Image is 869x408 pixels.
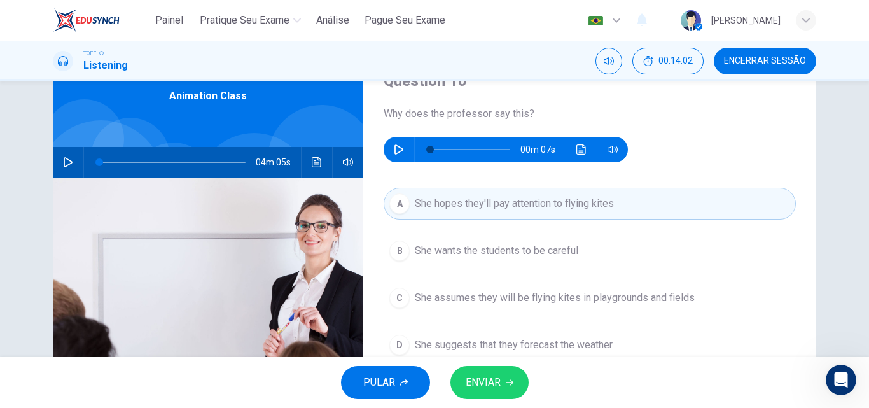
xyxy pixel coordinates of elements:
div: [PERSON_NAME] [711,13,781,28]
div: Sure thing! EduSynch typically replies in under 15m. [10,56,209,96]
div: [PERSON_NAME] • 28m ago [20,249,128,257]
div: B [389,241,410,261]
div: Silenciar [595,48,622,74]
button: Análise [311,9,354,32]
a: EduSynch logo [53,8,149,33]
img: pt [588,16,604,25]
img: Profile image for Katherine [38,108,51,121]
div: Katherine says… [10,206,244,269]
span: Encerrar Sessão [724,56,806,66]
div: Close [223,5,246,28]
button: BShe wants the students to be careful [384,235,796,267]
button: Emoji picker [20,300,30,311]
span: 04m 05s [256,147,301,178]
div: D [389,335,410,355]
div: I will check your account right now. Please give me a few minutes [20,172,198,197]
button: ENVIAR [450,366,529,399]
button: Clique para ver a transcrição do áudio [307,147,327,178]
button: Pratique seu exame [195,9,306,32]
span: She suggests that they forecast the weather [415,337,613,353]
h1: [PERSON_NAME] [62,6,144,16]
div: Millena says… [10,269,244,313]
span: She assumes they will be flying kites in playgrounds and fields [415,290,695,306]
div: Thanks [192,269,244,297]
b: [PERSON_NAME] [55,110,126,119]
div: A [389,193,410,214]
iframe: Intercom live chat [826,365,856,395]
span: 00:14:02 [658,56,693,66]
button: Send a message… [218,295,239,316]
h1: Listening [83,58,128,73]
button: go back [8,5,32,29]
button: Pague Seu Exame [359,9,450,32]
button: 00:14:02 [632,48,704,74]
button: PULAR [341,366,430,399]
span: PULAR [363,374,395,391]
span: Painel [155,13,183,28]
span: Why does the professor say this? [384,106,796,122]
button: AShe hopes they'll pay attention to flying kites [384,188,796,220]
textarea: Message… [11,274,244,295]
button: Encerrar Sessão [714,48,816,74]
div: C [389,288,410,308]
span: Análise [316,13,349,28]
button: CShe assumes they will be flying kites in playgrounds and fields [384,282,796,314]
div: Katherine says… [10,136,244,165]
button: Painel [149,9,190,32]
button: Start recording [81,300,91,311]
span: She hopes they'll pay attention to flying kites [415,196,614,211]
button: Gif picker [40,300,50,311]
div: I will check your account right now. Please give me a few minutes [10,164,209,204]
button: Clique para ver a transcrição do áudio [571,137,592,162]
p: Active [62,16,87,29]
div: Sure thing! EduSynch typically replies in under 15m. [20,64,198,88]
img: EduSynch logo [53,8,120,33]
div: Hi [PERSON_NAME] [10,136,116,164]
div: joined the conversation [55,109,217,120]
img: Profile picture [681,10,701,31]
div: Esconder [632,48,704,74]
button: DShe suggests that they forecast the weather [384,329,796,361]
button: Home [199,5,223,29]
button: Upload attachment [60,300,71,311]
span: TOEFL® [83,49,104,58]
span: She wants the students to be careful [415,243,578,258]
div: Hi [PERSON_NAME] [20,143,106,156]
div: Katherine says… [10,106,244,136]
div: Katherine says… [10,164,244,206]
span: Pratique seu exame [200,13,289,28]
img: Profile image for Katherine [36,7,57,27]
div: Ok. All set. If you log out and log back in you should be good to go. [20,214,198,239]
div: Fin says… [10,56,244,106]
div: Millena says… [10,18,244,56]
span: ENVIAR [466,374,501,391]
span: Pague Seu Exame [365,13,445,28]
span: 00m 07s [520,137,566,162]
span: Animation Class [169,88,247,104]
div: Ok. All set. If you log out and log back in you should be good to go.[PERSON_NAME] • 28m ago [10,206,209,246]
